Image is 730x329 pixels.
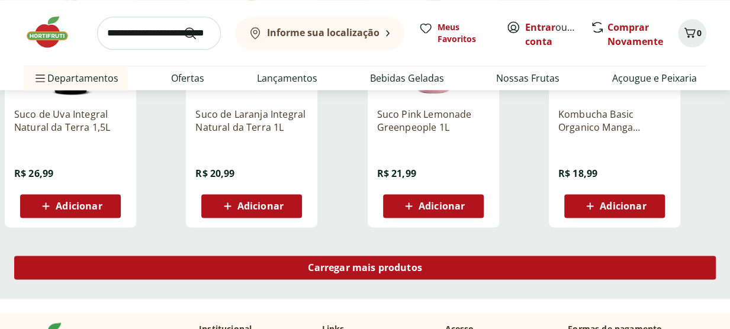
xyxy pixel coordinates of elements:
[564,194,665,218] button: Adicionar
[183,26,211,40] button: Submit Search
[257,71,317,85] a: Lançamentos
[383,194,484,218] button: Adicionar
[419,21,492,45] a: Meus Favoritos
[558,108,671,134] a: Kombucha Basic Organico Manga [MEDICAL_DATA] 275ml
[558,167,597,180] span: R$ 18,99
[201,194,302,218] button: Adicionar
[267,26,380,39] b: Informe sua localização
[97,17,221,50] input: search
[235,17,404,50] button: Informe sua localização
[496,71,559,85] a: Nossas Frutas
[438,21,492,45] span: Meus Favoritos
[33,64,47,92] button: Menu
[237,201,284,211] span: Adicionar
[24,14,83,50] img: Hortifruti
[377,167,416,180] span: R$ 21,99
[56,201,102,211] span: Adicionar
[419,201,465,211] span: Adicionar
[195,167,234,180] span: R$ 20,99
[33,64,118,92] span: Departamentos
[697,27,702,38] span: 0
[377,108,490,134] a: Suco Pink Lemonade Greenpeople 1L
[525,21,590,48] a: Criar conta
[308,263,422,272] span: Carregar mais produtos
[607,21,663,48] a: Comprar Novamente
[20,194,121,218] button: Adicionar
[171,71,204,85] a: Ofertas
[525,20,578,49] span: ou
[525,21,555,34] a: Entrar
[678,19,706,47] button: Carrinho
[369,71,443,85] a: Bebidas Geladas
[195,108,308,134] a: Suco de Laranja Integral Natural da Terra 1L
[14,256,716,284] a: Carregar mais produtos
[600,201,646,211] span: Adicionar
[14,167,53,180] span: R$ 26,99
[612,71,697,85] a: Açougue e Peixaria
[14,108,127,134] a: Suco de Uva Integral Natural da Terra 1,5L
